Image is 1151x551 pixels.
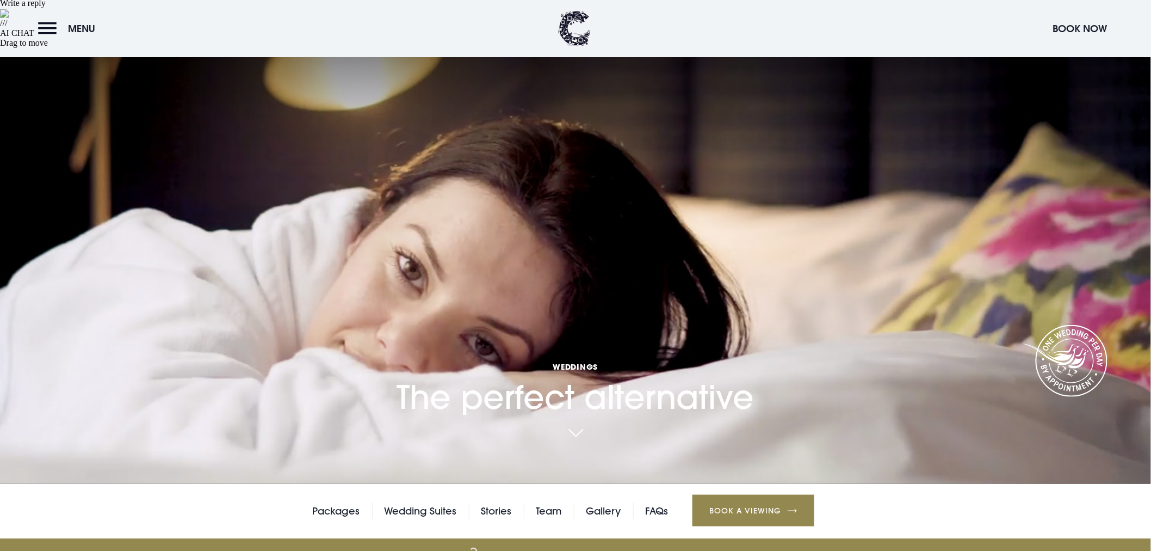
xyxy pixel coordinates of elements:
[312,503,360,519] a: Packages
[536,503,561,519] a: Team
[586,503,621,519] a: Gallery
[645,503,668,519] a: FAQs
[481,503,511,519] a: Stories
[692,495,814,526] a: Book a Viewing
[397,362,754,372] span: Weddings
[384,503,456,519] a: Wedding Suites
[397,293,754,417] h1: The perfect alternative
